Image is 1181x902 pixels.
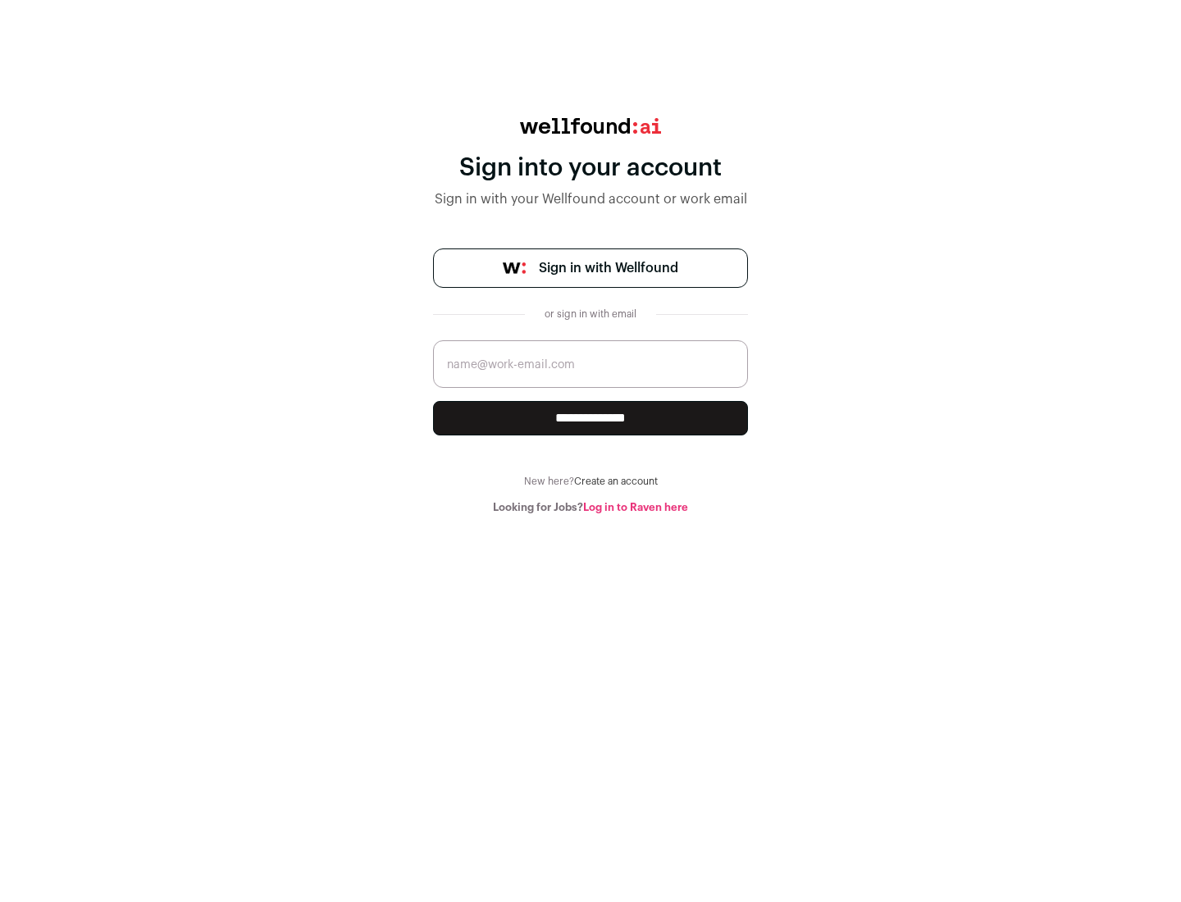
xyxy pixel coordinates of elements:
[539,258,678,278] span: Sign in with Wellfound
[433,189,748,209] div: Sign in with your Wellfound account or work email
[503,262,526,274] img: wellfound-symbol-flush-black-fb3c872781a75f747ccb3a119075da62bfe97bd399995f84a933054e44a575c4.png
[433,501,748,514] div: Looking for Jobs?
[538,307,643,321] div: or sign in with email
[433,340,748,388] input: name@work-email.com
[433,153,748,183] div: Sign into your account
[574,476,658,486] a: Create an account
[520,118,661,134] img: wellfound:ai
[433,248,748,288] a: Sign in with Wellfound
[583,502,688,512] a: Log in to Raven here
[433,475,748,488] div: New here?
